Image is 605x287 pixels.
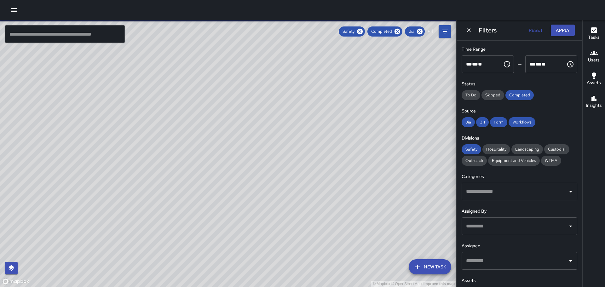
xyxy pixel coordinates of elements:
span: Safety [339,28,358,35]
h6: Assets [587,79,601,86]
span: Meridiem [542,62,546,66]
div: Safety [462,144,481,154]
span: Minutes [536,62,542,66]
span: Completed [505,92,534,98]
div: Jia [462,117,475,127]
span: 311 [476,119,489,125]
div: Outreach [462,156,487,166]
h6: Assignee [462,243,577,250]
h6: Source [462,108,577,115]
span: Hours [530,62,536,66]
h6: Insights [586,102,602,109]
span: To Do [462,92,480,98]
span: Hospitality [482,146,510,152]
span: Safety [462,146,481,152]
span: Jia [462,119,475,125]
button: Filters [439,25,451,38]
h6: Filters [479,25,497,35]
button: Users [583,45,605,68]
span: Equipment and Vehicles [488,158,540,164]
span: Hours [466,62,472,66]
button: Open [566,256,575,265]
button: New Task [409,259,451,274]
h6: Status [462,81,577,88]
button: Tasks [583,23,605,45]
div: 311 [476,117,489,127]
span: Completed [367,28,396,35]
p: + 4 [427,28,434,35]
div: Jia [405,26,425,37]
div: Equipment and Vehicles [488,156,540,166]
span: Meridiem [478,62,482,66]
h6: Assigned By [462,208,577,215]
div: To Do [462,90,480,100]
h6: Assets [462,277,577,284]
div: Landscaping [511,144,543,154]
div: Safety [339,26,365,37]
div: Form [490,117,507,127]
button: Open [566,187,575,196]
span: Jia [405,28,418,35]
button: Insights [583,91,605,113]
span: Minutes [472,62,478,66]
span: Workflows [509,119,535,125]
button: Choose time, selected time is 12:00 AM [501,58,513,71]
button: Reset [526,25,546,36]
div: Custodial [544,144,569,154]
span: Form [490,119,507,125]
span: WTMA [541,158,561,164]
h6: Users [588,57,600,64]
span: Landscaping [511,146,543,152]
button: Open [566,222,575,231]
h6: Time Range [462,46,577,53]
span: Outreach [462,158,487,164]
div: Completed [505,90,534,100]
button: Choose time, selected time is 11:59 PM [564,58,577,71]
button: Apply [551,25,575,36]
div: Skipped [481,90,504,100]
div: Workflows [509,117,535,127]
div: WTMA [541,156,561,166]
span: Custodial [544,146,569,152]
h6: Divisions [462,135,577,142]
div: Hospitality [482,144,510,154]
h6: Categories [462,173,577,180]
div: Completed [367,26,402,37]
button: Assets [583,68,605,91]
span: Skipped [481,92,504,98]
h6: Tasks [588,34,600,41]
button: Dismiss [464,26,474,35]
